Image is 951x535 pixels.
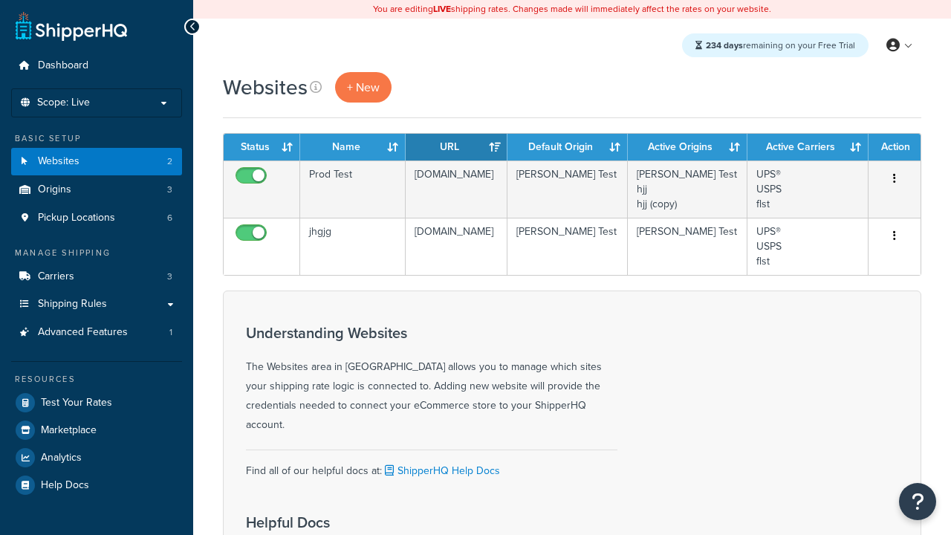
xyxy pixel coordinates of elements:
[11,132,182,145] div: Basic Setup
[11,52,182,80] a: Dashboard
[11,247,182,259] div: Manage Shipping
[38,59,88,72] span: Dashboard
[628,160,747,218] td: [PERSON_NAME] Test hjj hjj (copy)
[246,450,617,481] div: Find all of our helpful docs at:
[682,33,869,57] div: remaining on your Free Trial
[11,176,182,204] a: Origins 3
[406,134,507,160] th: URL: activate to sort column ascending
[406,218,507,275] td: [DOMAIN_NAME]
[406,160,507,218] td: [DOMAIN_NAME]
[167,184,172,196] span: 3
[747,160,869,218] td: UPS® USPS flst
[246,514,513,531] h3: Helpful Docs
[11,176,182,204] li: Origins
[11,472,182,499] a: Help Docs
[747,218,869,275] td: UPS® USPS flst
[41,424,97,437] span: Marketplace
[167,155,172,168] span: 2
[224,134,300,160] th: Status: activate to sort column ascending
[246,325,617,435] div: The Websites area in [GEOGRAPHIC_DATA] allows you to manage which sites your shipping rate logic ...
[347,79,380,96] span: + New
[11,417,182,444] a: Marketplace
[37,97,90,109] span: Scope: Live
[747,134,869,160] th: Active Carriers: activate to sort column ascending
[38,155,79,168] span: Websites
[507,218,627,275] td: [PERSON_NAME] Test
[11,373,182,386] div: Resources
[11,291,182,318] a: Shipping Rules
[38,298,107,311] span: Shipping Rules
[11,204,182,232] li: Pickup Locations
[300,218,406,275] td: jhgjg
[223,73,308,102] h1: Websites
[628,218,747,275] td: [PERSON_NAME] Test
[11,319,182,346] a: Advanced Features 1
[507,160,627,218] td: [PERSON_NAME] Test
[11,444,182,471] a: Analytics
[41,452,82,464] span: Analytics
[706,39,743,52] strong: 234 days
[382,463,500,479] a: ShipperHQ Help Docs
[899,483,936,520] button: Open Resource Center
[167,212,172,224] span: 6
[38,270,74,283] span: Carriers
[300,160,406,218] td: Prod Test
[628,134,747,160] th: Active Origins: activate to sort column ascending
[167,270,172,283] span: 3
[11,263,182,291] a: Carriers 3
[335,72,392,103] a: + New
[11,263,182,291] li: Carriers
[869,134,921,160] th: Action
[11,204,182,232] a: Pickup Locations 6
[11,389,182,416] a: Test Your Rates
[300,134,406,160] th: Name: activate to sort column ascending
[38,212,115,224] span: Pickup Locations
[507,134,627,160] th: Default Origin: activate to sort column ascending
[11,319,182,346] li: Advanced Features
[41,397,112,409] span: Test Your Rates
[16,11,127,41] a: ShipperHQ Home
[38,326,128,339] span: Advanced Features
[11,148,182,175] li: Websites
[169,326,172,339] span: 1
[41,479,89,492] span: Help Docs
[38,184,71,196] span: Origins
[433,2,451,16] b: LIVE
[11,148,182,175] a: Websites 2
[246,325,617,341] h3: Understanding Websites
